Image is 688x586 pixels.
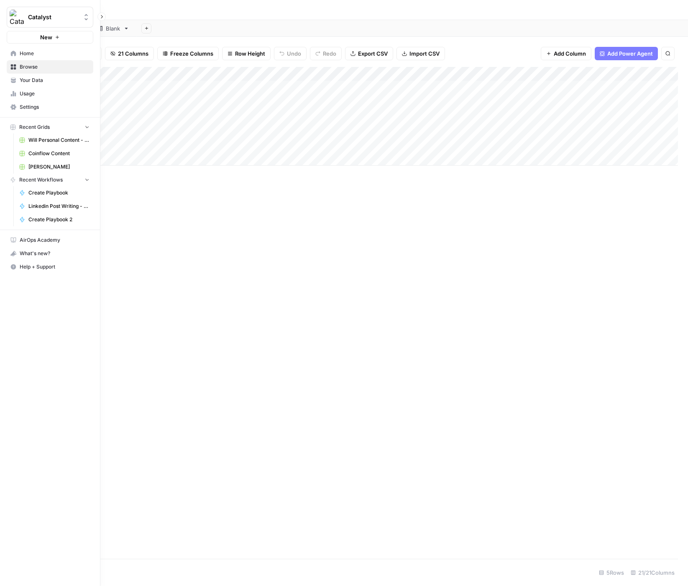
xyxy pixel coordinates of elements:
[409,49,440,58] span: Import CSV
[345,47,393,60] button: Export CSV
[396,47,445,60] button: Import CSV
[274,47,307,60] button: Undo
[287,49,301,58] span: Undo
[7,233,93,247] a: AirOps Academy
[19,176,63,184] span: Recent Workflows
[40,33,52,41] span: New
[7,174,93,186] button: Recent Workflows
[358,49,388,58] span: Export CSV
[7,7,93,28] button: Workspace: Catalyst
[15,200,93,213] a: Linkedin Post Writing - [DATE]
[7,31,93,44] button: New
[106,24,120,33] div: Blank
[19,123,50,131] span: Recent Grids
[20,236,90,244] span: AirOps Academy
[105,47,154,60] button: 21 Columns
[28,163,90,171] span: [PERSON_NAME]
[7,87,93,100] a: Usage
[7,47,93,60] a: Home
[15,160,93,174] a: [PERSON_NAME]
[7,100,93,114] a: Settings
[627,566,678,579] div: 21/21 Columns
[235,49,265,58] span: Row Height
[118,49,148,58] span: 21 Columns
[20,263,90,271] span: Help + Support
[28,150,90,157] span: Coinflow Content
[323,49,336,58] span: Redo
[15,133,93,147] a: Will Personal Content - [DATE]
[28,189,90,197] span: Create Playbook
[596,566,627,579] div: 5 Rows
[10,10,25,25] img: Catalyst Logo
[541,47,591,60] button: Add Column
[554,49,586,58] span: Add Column
[595,47,658,60] button: Add Power Agent
[310,47,342,60] button: Redo
[15,147,93,160] a: Coinflow Content
[28,202,90,210] span: Linkedin Post Writing - [DATE]
[7,60,93,74] a: Browse
[90,20,136,37] a: Blank
[20,90,90,97] span: Usage
[28,136,90,144] span: Will Personal Content - [DATE]
[170,49,213,58] span: Freeze Columns
[7,247,93,260] button: What's new?
[7,121,93,133] button: Recent Grids
[15,213,93,226] a: Create Playbook 2
[20,50,90,57] span: Home
[7,74,93,87] a: Your Data
[20,63,90,71] span: Browse
[222,47,271,60] button: Row Height
[607,49,653,58] span: Add Power Agent
[28,13,79,21] span: Catalyst
[15,186,93,200] a: Create Playbook
[20,77,90,84] span: Your Data
[157,47,219,60] button: Freeze Columns
[28,216,90,223] span: Create Playbook 2
[7,260,93,274] button: Help + Support
[20,103,90,111] span: Settings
